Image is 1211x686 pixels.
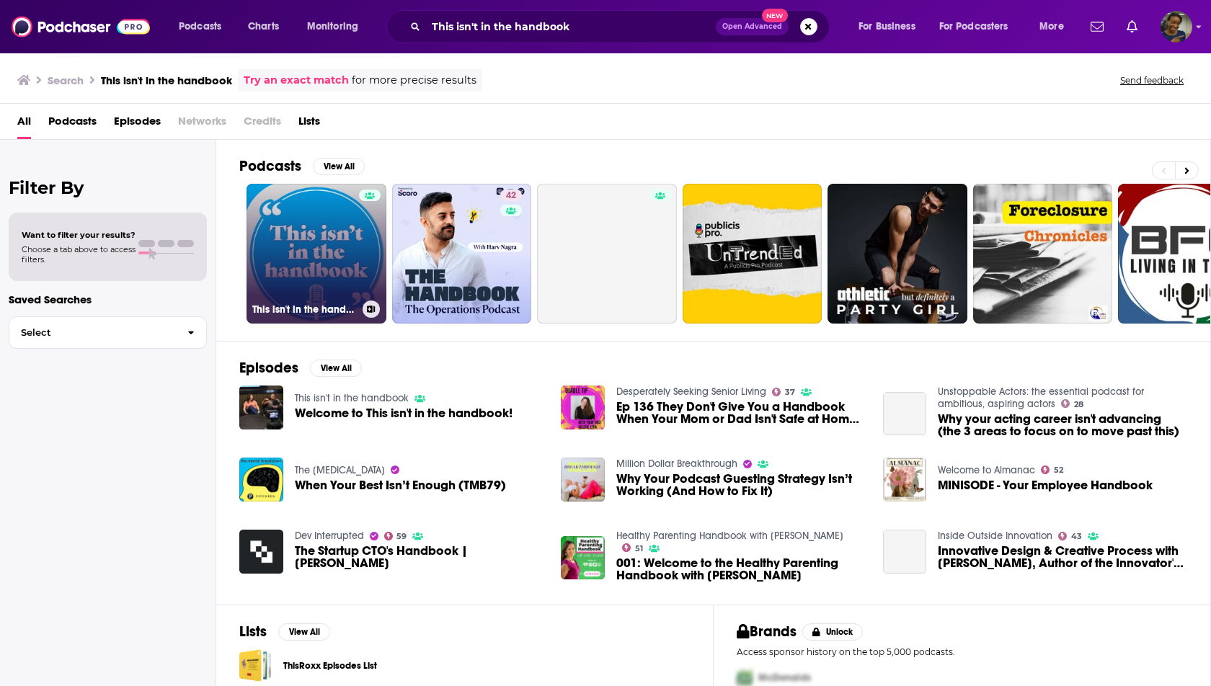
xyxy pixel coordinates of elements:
[1074,401,1083,408] span: 28
[239,458,283,502] img: When Your Best Isn’t Enough (TMB79)
[310,360,362,377] button: View All
[298,110,320,139] a: Lists
[1061,399,1083,408] a: 28
[239,359,362,377] a: EpisodesView All
[313,158,365,175] button: View All
[22,230,136,240] span: Want to filter your results?
[239,623,267,641] h2: Lists
[9,328,176,337] span: Select
[930,15,1029,38] button: open menu
[883,392,927,436] a: Why your acting career isn't advancing (the 3 areas to focus on to move past this)
[938,479,1153,491] span: MINISODE - Your Employee Handbook
[762,9,788,22] span: New
[239,15,288,38] a: Charts
[426,15,716,38] input: Search podcasts, credits, & more...
[616,458,737,470] a: Million Dollar Breakthrough
[278,623,330,641] button: View All
[859,17,915,37] span: For Business
[616,401,866,425] a: Ep 136 They Don't Give You a Handbook When Your Mom or Dad Isn't Safe at Home Any Longer
[1041,465,1063,474] a: 52
[252,303,357,316] h3: This isn't in the handbook
[9,316,207,349] button: Select
[239,649,272,682] a: ThisRoxx Episodes List
[244,110,281,139] span: Credits
[758,672,811,684] span: McDonalds
[1121,14,1143,39] a: Show notifications dropdown
[396,533,407,540] span: 59
[9,293,207,306] p: Saved Searches
[48,73,84,87] h3: Search
[239,623,330,641] a: ListsView All
[169,15,240,38] button: open menu
[178,110,226,139] span: Networks
[392,184,532,324] a: 42
[622,543,643,552] a: 51
[1039,17,1064,37] span: More
[295,530,364,542] a: Dev Interrupted
[1071,533,1082,540] span: 43
[506,189,516,203] span: 42
[772,388,795,396] a: 37
[1116,74,1188,86] button: Send feedback
[295,392,409,404] a: This isn't in the handbook
[1161,11,1192,43] span: Logged in as sabrinajohnson
[1161,11,1192,43] img: User Profile
[561,536,605,580] a: 001: Welcome to the Healthy Parenting Handbook with Katie Kimball
[352,72,476,89] span: for more precise results
[938,545,1187,569] a: Innovative Design & Creative Process with Hussain Almossawi, Author of the Innovator's Handbook
[283,658,377,674] a: ThisRoxx Episodes List
[295,545,544,569] span: The Startup CTO's Handbook | [PERSON_NAME]
[616,530,843,542] a: Healthy Parenting Handbook with Katie Kimball
[802,623,864,641] button: Unlock
[616,557,866,582] a: 001: Welcome to the Healthy Parenting Handbook with Katie Kimball
[561,386,605,429] img: Ep 136 They Don't Give You a Handbook When Your Mom or Dad Isn't Safe at Home Any Longer
[239,157,301,175] h2: Podcasts
[938,464,1035,476] a: Welcome to Almanac
[307,17,358,37] span: Monitoring
[48,110,97,139] a: Podcasts
[1029,15,1082,38] button: open menu
[239,530,283,574] img: The Startup CTO's Handbook | Zach Goldberg
[785,389,795,396] span: 37
[938,530,1052,542] a: Inside Outside Innovation
[295,407,513,419] span: Welcome to This isn't in the handbook!
[17,110,31,139] a: All
[295,479,506,491] span: When Your Best Isn’t Enough (TMB79)
[616,557,866,582] span: 001: Welcome to the Healthy Parenting Handbook with [PERSON_NAME]
[616,473,866,497] span: Why Your Podcast Guesting Strategy Isn’t Working (And How to Fix It)
[561,458,605,502] img: Why Your Podcast Guesting Strategy Isn’t Working (And How to Fix It)
[248,17,279,37] span: Charts
[239,157,365,175] a: PodcastsView All
[400,10,843,43] div: Search podcasts, credits, & more...
[114,110,161,139] a: Episodes
[12,13,150,40] img: Podchaser - Follow, Share and Rate Podcasts
[1058,532,1082,540] a: 43
[247,184,386,324] a: This isn't in the handbook
[239,359,298,377] h2: Episodes
[938,386,1144,410] a: Unstoppable Actors: the essential podcast for ambitious, aspiring actors
[883,458,927,502] img: MINISODE - Your Employee Handbook
[1054,467,1063,473] span: 52
[737,646,1187,657] p: Access sponsor history on the top 5,000 podcasts.
[939,17,1008,37] span: For Podcasters
[616,386,766,398] a: Desperately Seeking Senior Living
[295,545,544,569] a: The Startup CTO's Handbook | Zach Goldberg
[179,17,221,37] span: Podcasts
[500,190,522,201] a: 42
[239,386,283,429] img: Welcome to This isn't in the handbook!
[938,413,1187,437] a: Why your acting career isn't advancing (the 3 areas to focus on to move past this)
[883,530,927,574] a: Innovative Design & Creative Process with Hussain Almossawi, Author of the Innovator's Handbook
[1085,14,1109,39] a: Show notifications dropdown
